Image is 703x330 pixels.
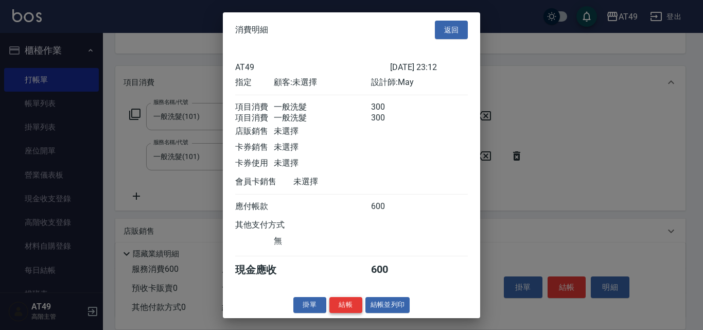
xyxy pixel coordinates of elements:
div: 卡券銷售 [235,142,274,153]
div: 現金應收 [235,263,293,277]
div: AT49 [235,62,390,72]
div: 店販銷售 [235,126,274,137]
div: [DATE] 23:12 [390,62,468,72]
button: 結帳並列印 [365,297,410,313]
div: 項目消費 [235,113,274,124]
div: 會員卡銷售 [235,177,293,187]
div: 未選擇 [274,126,371,137]
div: 300 [371,102,410,113]
button: 掛單 [293,297,326,313]
div: 未選擇 [293,177,390,187]
div: 未選擇 [274,158,371,169]
div: 指定 [235,77,274,88]
div: 300 [371,113,410,124]
div: 設計師: May [371,77,468,88]
span: 消費明細 [235,25,268,35]
div: 600 [371,263,410,277]
div: 顧客: 未選擇 [274,77,371,88]
div: 其他支付方式 [235,220,313,231]
div: 未選擇 [274,142,371,153]
button: 結帳 [329,297,362,313]
div: 項目消費 [235,102,274,113]
button: 返回 [435,20,468,39]
div: 無 [274,236,371,247]
div: 一般洗髮 [274,113,371,124]
div: 應付帳款 [235,201,274,212]
div: 一般洗髮 [274,102,371,113]
div: 卡券使用 [235,158,274,169]
div: 600 [371,201,410,212]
